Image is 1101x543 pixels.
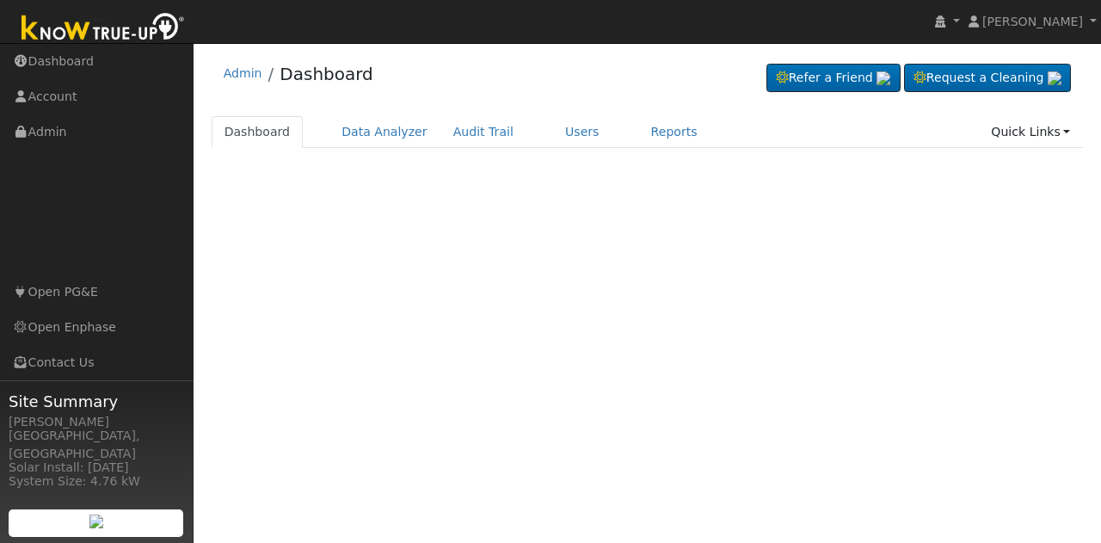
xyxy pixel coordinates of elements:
a: Dashboard [280,64,373,84]
img: retrieve [1048,71,1061,85]
img: Know True-Up [13,9,194,48]
img: retrieve [89,515,103,528]
div: [PERSON_NAME] [9,413,184,431]
a: Reports [638,116,710,148]
div: System Size: 4.76 kW [9,472,184,491]
img: retrieve [876,71,890,85]
a: Users [552,116,612,148]
a: Refer a Friend [766,64,901,93]
a: Data Analyzer [329,116,440,148]
a: Request a Cleaning [904,64,1071,93]
a: Dashboard [212,116,304,148]
div: Solar Install: [DATE] [9,459,184,477]
span: [PERSON_NAME] [982,15,1083,28]
span: Site Summary [9,390,184,413]
a: Admin [224,66,262,80]
a: Audit Trail [440,116,526,148]
a: Quick Links [978,116,1083,148]
div: [GEOGRAPHIC_DATA], [GEOGRAPHIC_DATA] [9,427,184,463]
